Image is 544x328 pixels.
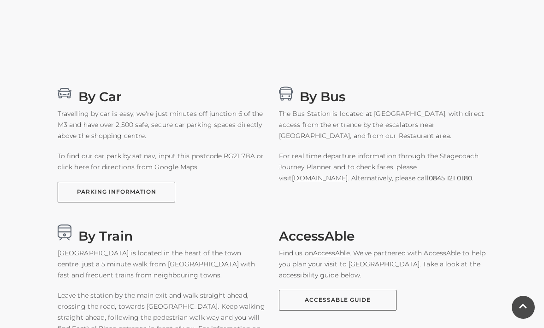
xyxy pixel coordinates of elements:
[58,247,265,281] p: [GEOGRAPHIC_DATA] is located in the heart of the town centre, just a 5 minute walk from [GEOGRAPH...
[58,182,175,202] a: PARKING INFORMATION
[58,150,265,173] p: To find our car park by sat nav, input this postcode RG21 7BA or click here for directions from G...
[279,108,486,141] p: The Bus Station is located at [GEOGRAPHIC_DATA], with direct access from the entrance by the esca...
[279,85,486,101] h3: By Bus
[58,85,265,101] h3: By Car
[279,150,486,184] p: For real time departure information through the Stagecoach Journey Planner and to check fares, pl...
[58,108,265,141] p: Travelling by car is easy, we're just minutes off junction 6 of the M3 and have over 2,500 safe, ...
[58,224,265,241] h3: By Train
[279,290,396,311] a: AccessAble Guide
[292,174,348,182] a: [DOMAIN_NAME]
[429,173,472,184] a: 0845 121 0180
[279,224,486,241] h3: AccessAble
[313,249,350,257] a: AccessAble
[279,247,486,281] p: Find us on . We've partnered with AccessAble to help you plan your visit to [GEOGRAPHIC_DATA]. Ta...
